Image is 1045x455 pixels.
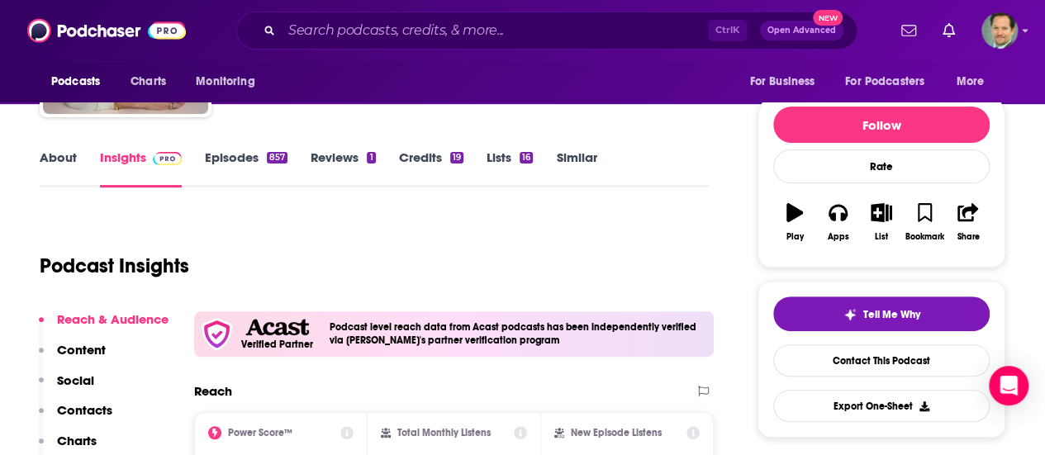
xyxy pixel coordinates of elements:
[450,152,463,164] div: 19
[981,12,1018,49] span: Logged in as dean11209
[40,254,189,278] h1: Podcast Insights
[367,152,375,164] div: 1
[39,402,112,433] button: Contacts
[773,390,990,422] button: Export One-Sheet
[845,70,924,93] span: For Podcasters
[245,319,308,336] img: Acast
[875,232,888,242] div: List
[236,12,857,50] div: Search podcasts, credits, & more...
[816,192,859,252] button: Apps
[57,433,97,448] p: Charts
[57,342,106,358] p: Content
[39,342,106,372] button: Content
[571,427,662,438] h2: New Episode Listens
[27,15,186,46] img: Podchaser - Follow, Share and Rate Podcasts
[282,17,708,44] input: Search podcasts, credits, & more...
[863,308,920,321] span: Tell Me Why
[100,149,182,187] a: InsightsPodchaser Pro
[39,311,169,342] button: Reach & Audience
[556,149,596,187] a: Similar
[760,21,843,40] button: Open AdvancedNew
[205,149,287,187] a: Episodes857
[843,308,857,321] img: tell me why sparkle
[773,149,990,183] div: Rate
[773,107,990,143] button: Follow
[520,152,533,164] div: 16
[330,321,707,346] h4: Podcast level reach data from Acast podcasts has been independently verified via [PERSON_NAME]'s ...
[39,372,94,403] button: Social
[708,20,747,41] span: Ctrl K
[57,311,169,327] p: Reach & Audience
[860,192,903,252] button: List
[834,66,948,97] button: open menu
[813,10,843,26] span: New
[196,70,254,93] span: Monitoring
[945,66,1005,97] button: open menu
[989,366,1028,405] div: Open Intercom Messenger
[905,232,944,242] div: Bookmark
[957,232,979,242] div: Share
[981,12,1018,49] button: Show profile menu
[828,232,849,242] div: Apps
[51,70,100,93] span: Podcasts
[487,149,533,187] a: Lists16
[399,149,463,187] a: Credits19
[201,318,233,350] img: verfied icon
[895,17,923,45] a: Show notifications dropdown
[57,402,112,418] p: Contacts
[153,152,182,165] img: Podchaser Pro
[738,66,835,97] button: open menu
[40,149,77,187] a: About
[947,192,990,252] button: Share
[241,339,313,349] h5: Verified Partner
[397,427,491,438] h2: Total Monthly Listens
[131,70,166,93] span: Charts
[120,66,176,97] a: Charts
[981,12,1018,49] img: User Profile
[40,66,121,97] button: open menu
[267,152,287,164] div: 857
[749,70,815,93] span: For Business
[773,296,990,331] button: tell me why sparkleTell Me Why
[767,26,836,35] span: Open Advanced
[184,66,276,97] button: open menu
[773,344,990,377] a: Contact This Podcast
[786,232,804,242] div: Play
[936,17,962,45] a: Show notifications dropdown
[228,427,292,438] h2: Power Score™
[194,383,232,399] h2: Reach
[57,372,94,388] p: Social
[773,192,816,252] button: Play
[903,192,946,252] button: Bookmark
[311,149,375,187] a: Reviews1
[957,70,985,93] span: More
